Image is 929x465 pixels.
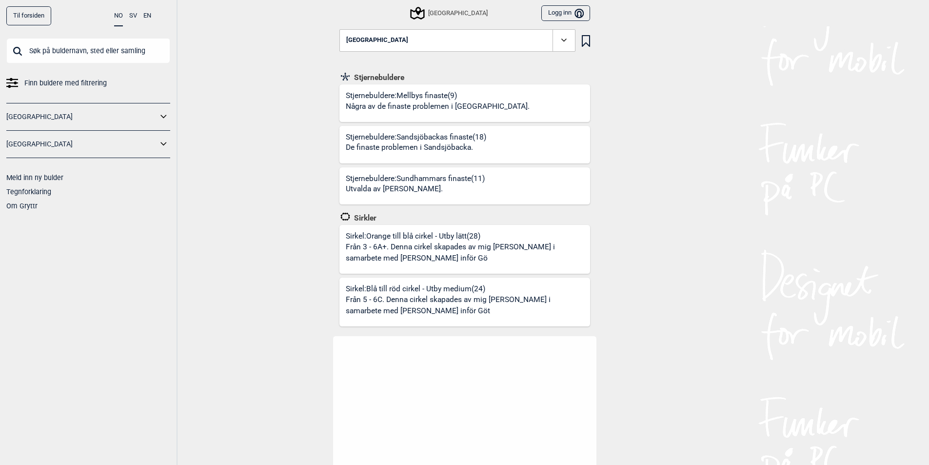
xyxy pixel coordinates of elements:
a: [GEOGRAPHIC_DATA] [6,137,158,151]
button: EN [143,6,151,25]
div: [GEOGRAPHIC_DATA] [412,7,488,19]
a: Sirkel:Orange till blå cirkel - Utby lätt(28)Från 3 - 6A+. Denna cirkel skapades av mig [PERSON_N... [339,225,590,274]
a: Stjernebuldere:Mellbys finaste(9)Några av de finaste problemen i [GEOGRAPHIC_DATA]. [339,84,590,122]
button: Logg inn [541,5,590,21]
span: Sirkler [351,213,377,223]
div: Sirkel: Blå till röd cirkel - Utby medium (24) [346,284,590,326]
p: De finaste problemen i Sandsjöbacka. [346,142,483,153]
a: Til forsiden [6,6,51,25]
span: Stjernebuldere [351,73,405,82]
a: Tegnforklaring [6,188,51,196]
p: Några av de finaste problemen i [GEOGRAPHIC_DATA]. [346,101,530,112]
a: Stjernebuldere:Sandsjöbackas finaste(18)De finaste problemen i Sandsjöbacka. [339,126,590,163]
div: Stjernebuldere: Mellbys finaste (9) [346,91,533,122]
div: Stjernebuldere: Sundhammars finaste (11) [346,174,485,205]
span: Finn buldere med filtrering [24,76,107,90]
input: Søk på buldernavn, sted eller samling [6,38,170,63]
a: Om Gryttr [6,202,38,210]
div: Stjernebuldere: Sandsjöbackas finaste (18) [346,132,486,163]
a: Meld inn ny bulder [6,174,63,182]
a: [GEOGRAPHIC_DATA] [6,110,158,124]
button: NO [114,6,123,26]
a: Stjernebuldere:Sundhammars finaste(11)Utvalda av [PERSON_NAME]. [339,167,590,205]
p: Från 5 - 6C. Denna cirkel skapades av mig [PERSON_NAME] i samarbete med [PERSON_NAME] inför Göt [346,294,587,317]
button: [GEOGRAPHIC_DATA] [339,29,575,52]
p: Från 3 - 6A+. Denna cirkel skapades av mig [PERSON_NAME] i samarbete med [PERSON_NAME] inför Gö [346,242,587,264]
span: [GEOGRAPHIC_DATA] [346,37,408,44]
a: Finn buldere med filtrering [6,76,170,90]
div: Sirkel: Orange till blå cirkel - Utby lätt (28) [346,231,590,274]
a: Sirkel:Blå till röd cirkel - Utby medium(24)Från 5 - 6C. Denna cirkel skapades av mig [PERSON_NAM... [339,278,590,326]
button: SV [129,6,137,25]
p: Utvalda av [PERSON_NAME]. [346,183,482,195]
